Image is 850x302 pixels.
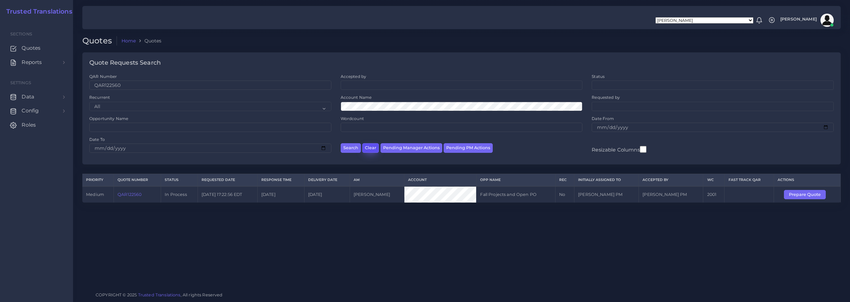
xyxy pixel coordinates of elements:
td: [DATE] [304,186,350,203]
label: Account Name [341,94,372,100]
label: Requested by [592,94,620,100]
label: Recurrent [89,94,110,100]
button: Pending Manager Actions [381,143,442,153]
a: Roles [5,118,68,132]
span: Config [22,107,39,114]
td: [DATE] [257,186,304,203]
label: Wordcount [341,116,364,121]
td: 2001 [703,186,724,203]
a: Trusted Translations [138,292,181,297]
th: Account [404,174,476,186]
th: Fast Track QAR [724,174,774,186]
label: Status [592,74,605,79]
h2: Quotes [82,36,117,46]
button: Prepare Quote [784,190,826,199]
th: Requested Date [198,174,257,186]
h4: Quote Requests Search [89,59,161,67]
a: Data [5,90,68,104]
th: REC [555,174,574,186]
a: Quotes [5,41,68,55]
span: Sections [10,31,32,36]
th: Response Time [257,174,304,186]
input: Resizable Columns [640,145,646,153]
td: Fall Projects and Open PO [476,186,555,203]
span: , All rights Reserved [181,291,223,298]
a: Trusted Translations [2,8,72,16]
th: Priority [82,174,114,186]
span: COPYRIGHT © 2025 [96,291,223,298]
a: [PERSON_NAME]avatar [777,14,836,27]
th: Initially Assigned to [574,174,638,186]
li: Quotes [136,37,161,44]
th: Delivery Date [304,174,350,186]
span: [PERSON_NAME] [780,17,817,22]
td: [PERSON_NAME] [350,186,404,203]
button: Search [341,143,361,153]
td: No [555,186,574,203]
button: Clear [362,143,379,153]
a: QAR122560 [118,192,141,197]
td: [PERSON_NAME] PM [639,186,703,203]
img: avatar [820,14,834,27]
span: medium [86,192,104,197]
th: Opp Name [476,174,555,186]
a: Config [5,104,68,118]
th: Actions [774,174,840,186]
label: QAR Number [89,74,117,79]
span: Quotes [22,44,41,52]
td: In Process [161,186,198,203]
a: Prepare Quote [784,192,830,197]
td: [DATE] 17:22:56 EDT [198,186,257,203]
button: Pending PM Actions [444,143,493,153]
th: Status [161,174,198,186]
span: Reports [22,59,42,66]
th: Quote Number [114,174,161,186]
th: WC [703,174,724,186]
label: Date From [592,116,614,121]
a: Home [122,37,136,44]
label: Date To [89,137,105,142]
a: Reports [5,55,68,69]
td: [PERSON_NAME] PM [574,186,638,203]
span: Settings [10,80,31,85]
th: Accepted by [639,174,703,186]
label: Opportunity Name [89,116,128,121]
label: Resizable Columns [592,145,646,153]
th: AM [350,174,404,186]
span: Roles [22,121,36,129]
span: Data [22,93,34,100]
label: Accepted by [341,74,367,79]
